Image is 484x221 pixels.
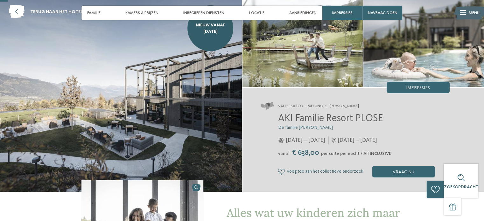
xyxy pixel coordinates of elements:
font: Inbegrepen diensten [183,11,224,15]
font: NIEUW vanaf [DATE] [196,23,225,34]
font: Familie [87,11,101,15]
font: € 638,00 [292,149,319,157]
font: Zoekopdracht [444,185,478,189]
font: Aanbiedingen [289,11,317,15]
font: terug naar het hoteloverzicht [30,10,108,14]
font: Locatie [249,11,264,15]
font: De familie [PERSON_NAME] [278,125,333,130]
font: Valle Isarco – Meluno, S. [PERSON_NAME] [278,104,359,108]
font: [DATE] – [DATE] [286,137,325,143]
i: Openingstijden in de zomer [331,138,336,143]
font: Voeg toe aan het collectieve onderzoek [287,169,363,174]
font: navraag doen [368,11,397,15]
font: vanaf [278,151,290,156]
a: terug naar het hoteloverzicht [9,5,108,18]
font: AKI Familie Resort PLOSE [278,114,383,124]
font: Impressies [406,86,430,90]
font: [DATE] – [DATE] [338,137,377,143]
font: Kamers & Prijzen [125,11,158,15]
font: per suite per nacht / All INCLUSIVE [321,151,391,156]
font: Impressies [332,11,353,15]
i: Openingstijden in de winter [278,138,284,143]
font: vraag nu [393,170,414,174]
